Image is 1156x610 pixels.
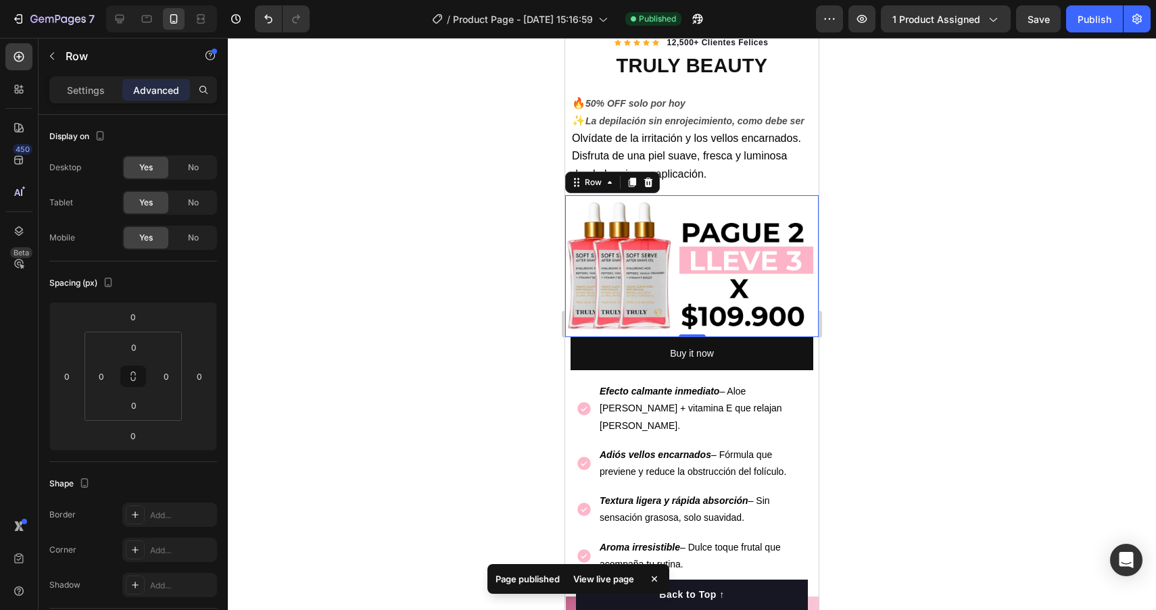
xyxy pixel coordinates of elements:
input: 0 [120,426,147,446]
div: Shadow [49,579,80,591]
span: Save [1028,14,1050,25]
div: Add... [150,509,214,522]
div: Border [49,509,76,521]
div: Corner [49,544,76,556]
div: Spacing (px) [49,274,116,293]
div: Add... [150,580,214,592]
button: 7 [5,5,101,32]
span: Yes [139,197,153,209]
div: Open Intercom Messenger [1110,544,1142,576]
span: No [188,197,199,209]
div: Shape [49,475,93,493]
div: Publish [1078,12,1111,26]
div: Tablet [49,197,73,209]
iframe: Design area [565,38,819,610]
span: Published [639,13,676,25]
span: Yes [139,161,153,174]
p: Advanced [133,83,179,97]
input: 0px [91,366,112,386]
button: Save [1016,5,1061,32]
p: Page published [496,572,560,586]
div: Desktop [49,161,81,174]
button: 1 product assigned [881,5,1011,32]
span: No [188,161,199,174]
input: 0px [120,337,147,357]
p: Row [66,48,180,64]
div: Display on [49,128,108,146]
button: Publish [1066,5,1123,32]
span: 1 product assigned [892,12,980,26]
div: Add... [150,544,214,557]
input: 0 [189,366,210,386]
div: Mobile [49,232,75,244]
div: Undo/Redo [255,5,310,32]
input: 0 [57,366,77,386]
input: 0px [156,366,176,386]
p: 7 [89,11,95,27]
input: 0px [120,395,147,415]
input: 0 [120,307,147,327]
div: View live page [565,569,642,588]
div: Beta [10,247,32,258]
span: Product Page - [DATE] 15:16:59 [453,12,593,26]
span: Yes [139,232,153,244]
div: 450 [13,144,32,155]
p: Settings [67,83,105,97]
span: No [188,232,199,244]
span: / [447,12,450,26]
